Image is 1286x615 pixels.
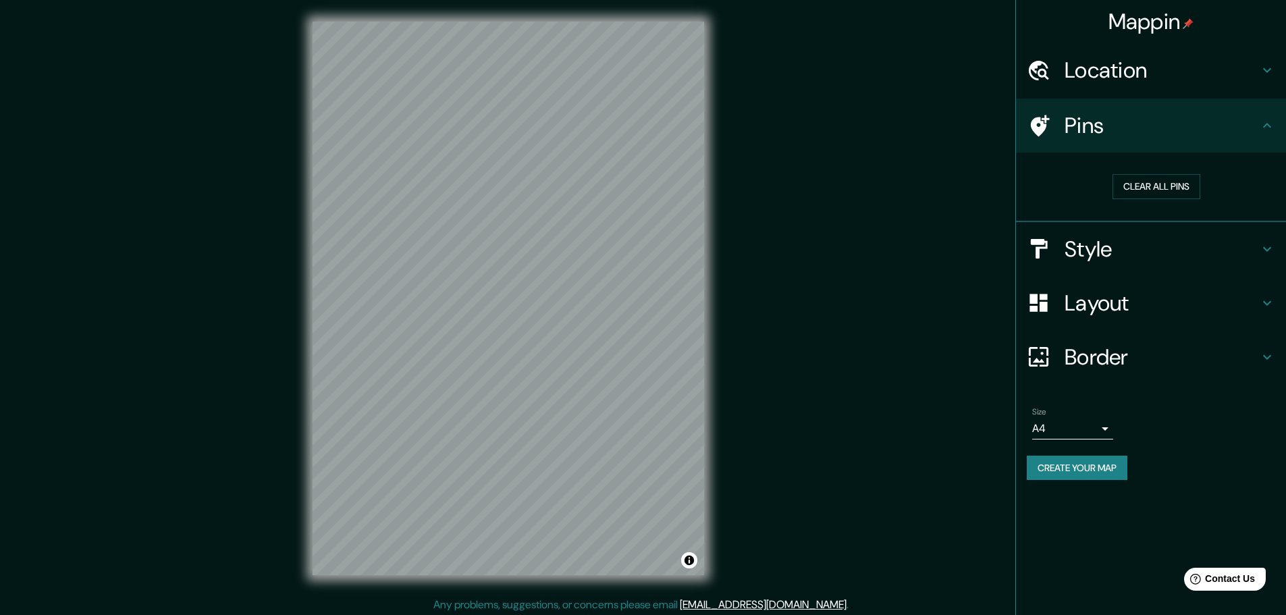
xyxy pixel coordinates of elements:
div: A4 [1032,418,1113,439]
div: . [851,597,853,613]
button: Create your map [1027,456,1127,481]
div: Style [1016,222,1286,276]
iframe: Help widget launcher [1166,562,1271,600]
div: Border [1016,330,1286,384]
div: Layout [1016,276,1286,330]
p: Any problems, suggestions, or concerns please email . [433,597,849,613]
h4: Mappin [1108,8,1194,35]
div: Pins [1016,99,1286,153]
h4: Pins [1065,112,1259,139]
button: Clear all pins [1113,174,1200,199]
a: [EMAIL_ADDRESS][DOMAIN_NAME] [680,597,847,612]
canvas: Map [313,22,704,575]
h4: Layout [1065,290,1259,317]
button: Toggle attribution [681,552,697,568]
h4: Border [1065,344,1259,371]
label: Size [1032,406,1046,417]
div: Location [1016,43,1286,97]
h4: Location [1065,57,1259,84]
div: . [849,597,851,613]
img: pin-icon.png [1183,18,1194,29]
h4: Style [1065,236,1259,263]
